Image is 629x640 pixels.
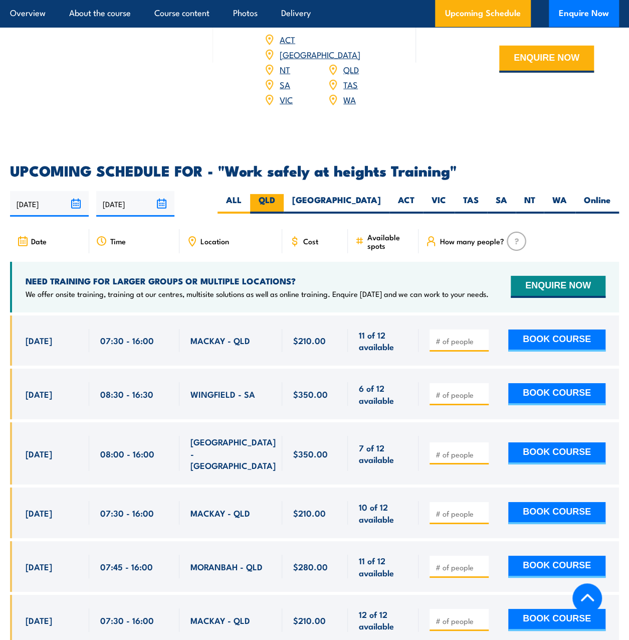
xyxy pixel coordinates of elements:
span: How many people? [440,237,504,245]
button: BOOK COURSE [508,502,605,524]
h2: UPCOMING SCHEDULE FOR - "Work safely at heights Training" [10,164,619,177]
input: # of people [435,509,485,519]
span: [DATE] [26,614,52,626]
label: WA [544,194,575,214]
label: QLD [250,194,284,214]
button: BOOK COURSE [508,330,605,352]
span: Available spots [367,233,412,250]
span: Time [110,237,126,245]
span: 11 of 12 available [359,555,407,578]
span: MORANBAH - QLD [190,561,263,572]
a: ACT [280,33,295,45]
button: ENQUIRE NOW [499,46,594,73]
span: 07:30 - 16:00 [100,614,154,626]
span: Location [200,237,229,245]
span: $210.00 [293,507,326,519]
span: [DATE] [26,561,52,572]
button: BOOK COURSE [508,442,605,464]
span: 12 of 12 available [359,608,407,632]
span: 07:30 - 16:00 [100,335,154,346]
span: [GEOGRAPHIC_DATA] - [GEOGRAPHIC_DATA] [190,436,276,471]
a: [GEOGRAPHIC_DATA] [280,48,360,60]
label: ACT [389,194,423,214]
span: MACKAY - QLD [190,335,250,346]
span: 07:30 - 16:00 [100,507,154,519]
label: NT [516,194,544,214]
label: Online [575,194,619,214]
span: $280.00 [293,561,328,572]
span: MACKAY - QLD [190,614,250,626]
span: 11 of 12 available [359,329,407,353]
label: ALL [218,194,250,214]
p: We offer onsite training, training at our centres, multisite solutions as well as online training... [26,289,489,299]
input: From date [10,191,89,217]
span: 08:00 - 16:00 [100,448,154,459]
span: $350.00 [293,448,328,459]
span: $210.00 [293,614,326,626]
span: [DATE] [26,448,52,459]
span: [DATE] [26,335,52,346]
span: $350.00 [293,388,328,400]
button: BOOK COURSE [508,383,605,405]
input: # of people [435,449,485,459]
a: WA [343,93,356,105]
button: BOOK COURSE [508,556,605,578]
label: TAS [455,194,487,214]
a: TAS [343,78,358,90]
span: 6 of 12 available [359,382,407,406]
span: Cost [303,237,318,245]
a: NT [280,63,290,75]
span: 08:30 - 16:30 [100,388,153,400]
input: # of people [435,390,485,400]
span: 07:45 - 16:00 [100,561,153,572]
label: SA [487,194,516,214]
input: # of people [435,336,485,346]
span: 7 of 12 available [359,442,407,465]
a: VIC [280,93,293,105]
input: # of people [435,562,485,572]
a: SA [280,78,290,90]
h4: NEED TRAINING FOR LARGER GROUPS OR MULTIPLE LOCATIONS? [26,275,489,286]
button: BOOK COURSE [508,609,605,631]
span: Date [31,237,47,245]
span: 10 of 12 available [359,501,407,525]
span: [DATE] [26,507,52,519]
input: To date [96,191,175,217]
a: QLD [343,63,359,75]
button: ENQUIRE NOW [511,276,605,298]
span: $210.00 [293,335,326,346]
input: # of people [435,616,485,626]
label: [GEOGRAPHIC_DATA] [284,194,389,214]
span: WINGFIELD - SA [190,388,255,400]
label: VIC [423,194,455,214]
span: MACKAY - QLD [190,507,250,519]
span: [DATE] [26,388,52,400]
